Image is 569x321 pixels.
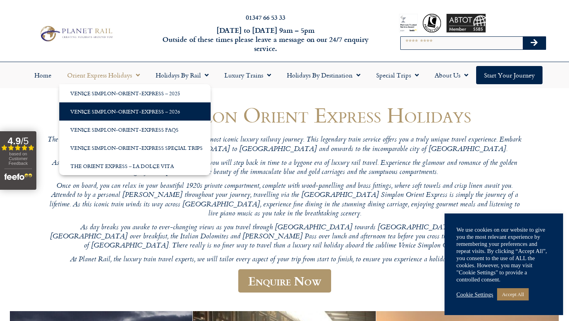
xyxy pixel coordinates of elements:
[456,291,493,298] a: Cookie Settings
[59,121,211,139] a: Venice Simplon-Orient-Express FAQs
[59,84,211,175] ul: Orient Express Holidays
[368,66,427,84] a: Special Trips
[47,103,522,127] h1: Venice Simplon Orient Express Holidays
[47,136,522,154] p: The Venice Simplon Orient Express is possibly the world’s most iconic luxury railway journey. Thi...
[26,66,59,84] a: Home
[217,66,279,84] a: Luxury Trains
[148,66,217,84] a: Holidays by Rail
[59,66,148,84] a: Orient Express Holidays
[59,84,211,102] a: Venice Simplon-Orient-Express – 2025
[497,288,529,300] a: Accept All
[47,182,522,219] p: Once on board, you can relax in your beautiful 1920s private compartment, complete with wood-pane...
[238,269,331,293] a: Enquire Now
[154,26,377,53] h6: [DATE] to [DATE] 9am – 5pm Outside of these times please leave a message on our 24/7 enquiry serv...
[59,102,211,121] a: Venice Simplon-Orient-Express – 2026
[523,37,546,49] button: Search
[47,223,522,251] p: As day breaks you awake to ever-changing views as you travel through [GEOGRAPHIC_DATA] towards [G...
[59,139,211,157] a: Venice Simplon-Orient-Express Special Trips
[456,226,551,283] div: We use cookies on our website to give you the most relevant experience by remembering your prefer...
[246,13,285,22] a: 01347 66 53 33
[427,66,476,84] a: About Us
[59,157,211,175] a: The Orient Express – La Dolce Vita
[37,24,115,43] img: Planet Rail Train Holidays Logo
[47,159,522,177] p: As soon as you board the Venice Simplon Orient Express you will step back in time to a bygone era...
[476,66,543,84] a: Start your Journey
[279,66,368,84] a: Holidays by Destination
[47,255,522,264] p: At Planet Rail, the luxury train travel experts, we will tailor every aspect of your trip from st...
[4,66,565,84] nav: Menu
